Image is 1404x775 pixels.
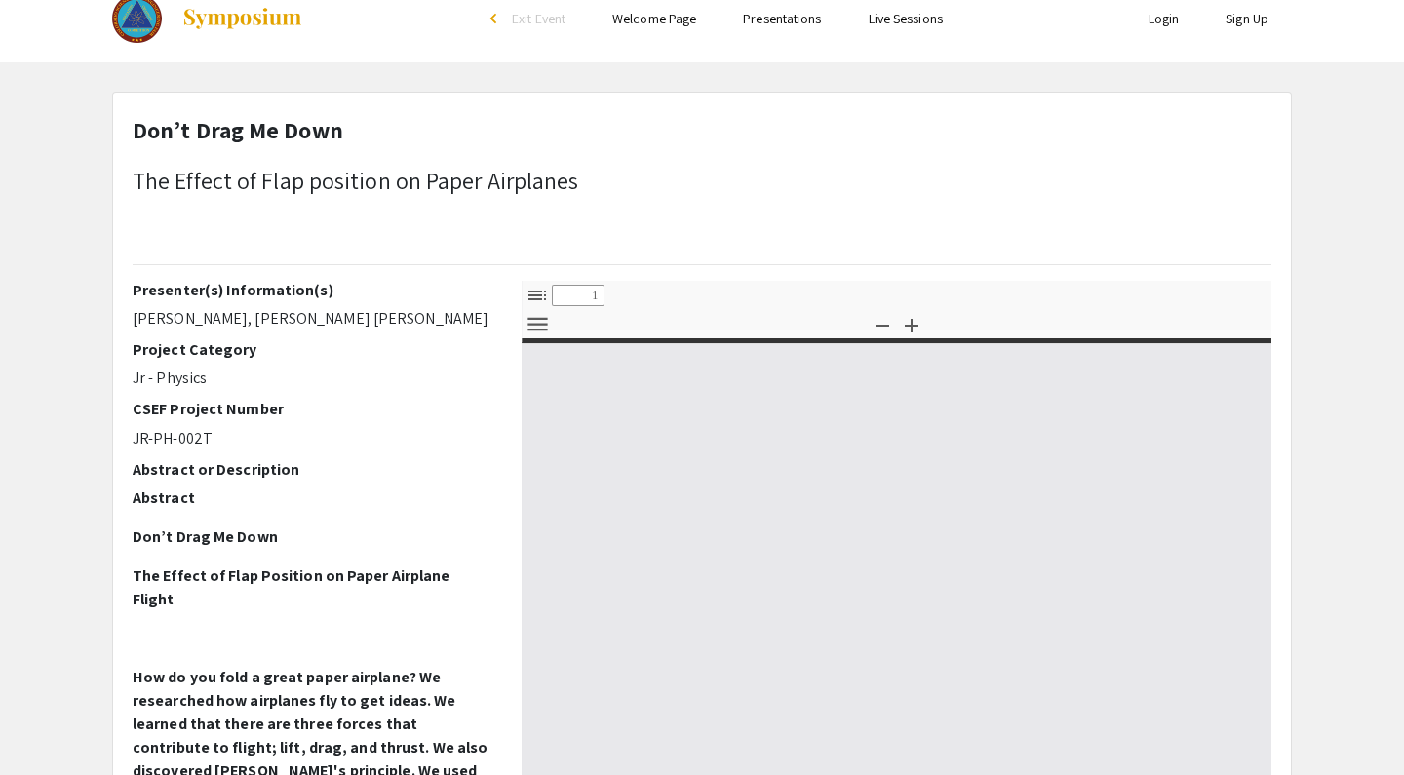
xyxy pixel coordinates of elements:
h2: CSEF Project Number [133,400,492,418]
button: Zoom Out [866,310,899,338]
p: The Effect of Flap position on Paper Airplanes [133,163,579,198]
input: Page [552,285,604,306]
a: Live Sessions [869,10,943,27]
strong: Abstract [133,487,195,508]
strong: Don’t Drag Me Down [133,526,278,547]
button: Tools [521,310,554,338]
a: Sign Up [1226,10,1268,27]
h2: Project Category [133,340,492,359]
strong: The Effect of Flap Position on Paper Airplane Flight [133,565,450,609]
h2: Presenter(s) Information(s) [133,281,492,299]
h2: Abstract or Description [133,460,492,479]
button: Zoom In [895,310,928,338]
img: Symposium by ForagerOne [181,7,303,30]
button: Toggle Sidebar [521,282,554,310]
iframe: Chat [15,687,83,760]
p: Jr - Physics [133,367,492,390]
a: Welcome Page [612,10,696,27]
a: Presentations [743,10,821,27]
div: arrow_back_ios [490,13,502,24]
a: Login [1149,10,1180,27]
span: Exit Event [512,10,565,27]
strong: Don’t Drag Me Down [133,114,343,145]
p: JR-PH-002T [133,427,492,450]
p: [PERSON_NAME], [PERSON_NAME] [PERSON_NAME] [133,307,492,330]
